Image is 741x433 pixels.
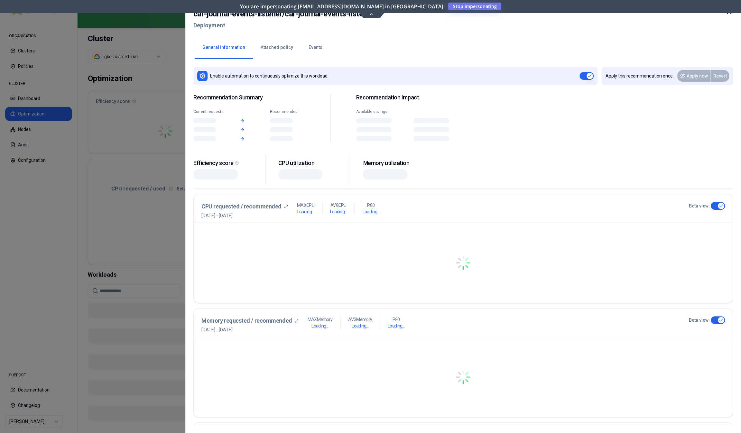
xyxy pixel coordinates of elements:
[392,316,400,323] p: P80
[330,208,347,215] h1: Loading...
[605,73,673,79] p: Apply this recommendation once.
[193,8,374,20] h2: car-journal-events-listener / car-journal-events-listener
[253,36,301,59] button: Attached policy
[362,208,379,215] h1: Loading...
[201,327,299,333] span: [DATE] - [DATE]
[193,20,374,31] h2: Deployment
[270,109,304,114] div: Recommended
[348,316,372,323] p: AVG Memory
[193,109,228,114] div: Current requests
[297,208,314,215] h1: Loading...
[201,212,288,219] span: [DATE] - [DATE]
[278,160,345,167] div: CPU utilization
[689,203,709,209] label: Beta view:
[307,316,332,323] p: MAX Memory
[352,323,368,329] h1: Loading...
[356,94,467,101] h2: Recommendation Impact
[301,36,330,59] button: Events
[363,160,430,167] div: Memory utilization
[210,73,329,79] p: Enable automation to continuously optimize this workload.
[193,94,304,101] span: Recommendation Summary
[311,323,328,329] h1: Loading...
[195,36,253,59] button: General information
[193,160,260,167] div: Efficiency score
[388,323,404,329] h1: Loading...
[330,202,347,208] p: AVG CPU
[367,202,375,208] p: P80
[689,317,709,323] label: Beta view:
[356,109,409,114] div: Available savings
[201,316,292,325] h3: Memory requested / recommended
[297,202,314,208] p: MAX CPU
[201,202,282,211] h3: CPU requested / recommended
